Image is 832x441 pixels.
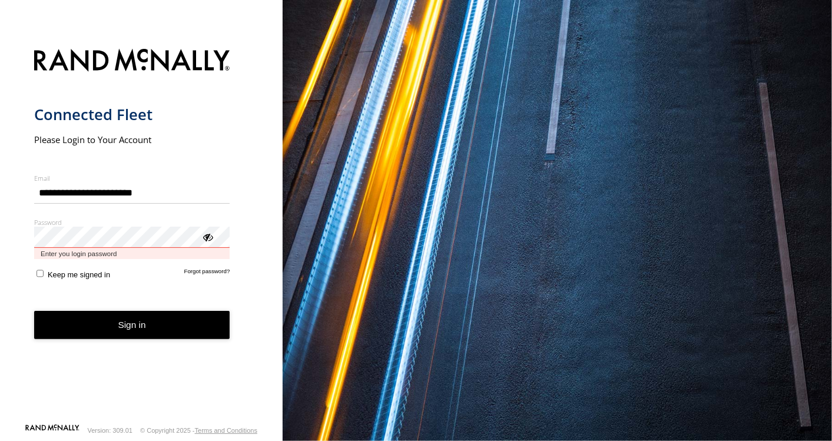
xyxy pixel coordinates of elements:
[34,42,249,423] form: main
[34,134,230,145] h2: Please Login to Your Account
[140,427,257,434] div: © Copyright 2025 -
[25,425,79,436] a: Visit our Website
[34,248,230,259] span: Enter you login password
[34,174,230,183] label: Email
[34,218,230,227] label: Password
[201,231,213,243] div: ViewPassword
[37,270,44,277] input: Keep me signed in
[48,270,110,279] span: Keep me signed in
[34,47,230,77] img: Rand McNally
[34,105,230,124] h1: Connected Fleet
[88,427,132,434] div: Version: 309.01
[34,311,230,340] button: Sign in
[184,268,230,279] a: Forgot password?
[195,427,257,434] a: Terms and Conditions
